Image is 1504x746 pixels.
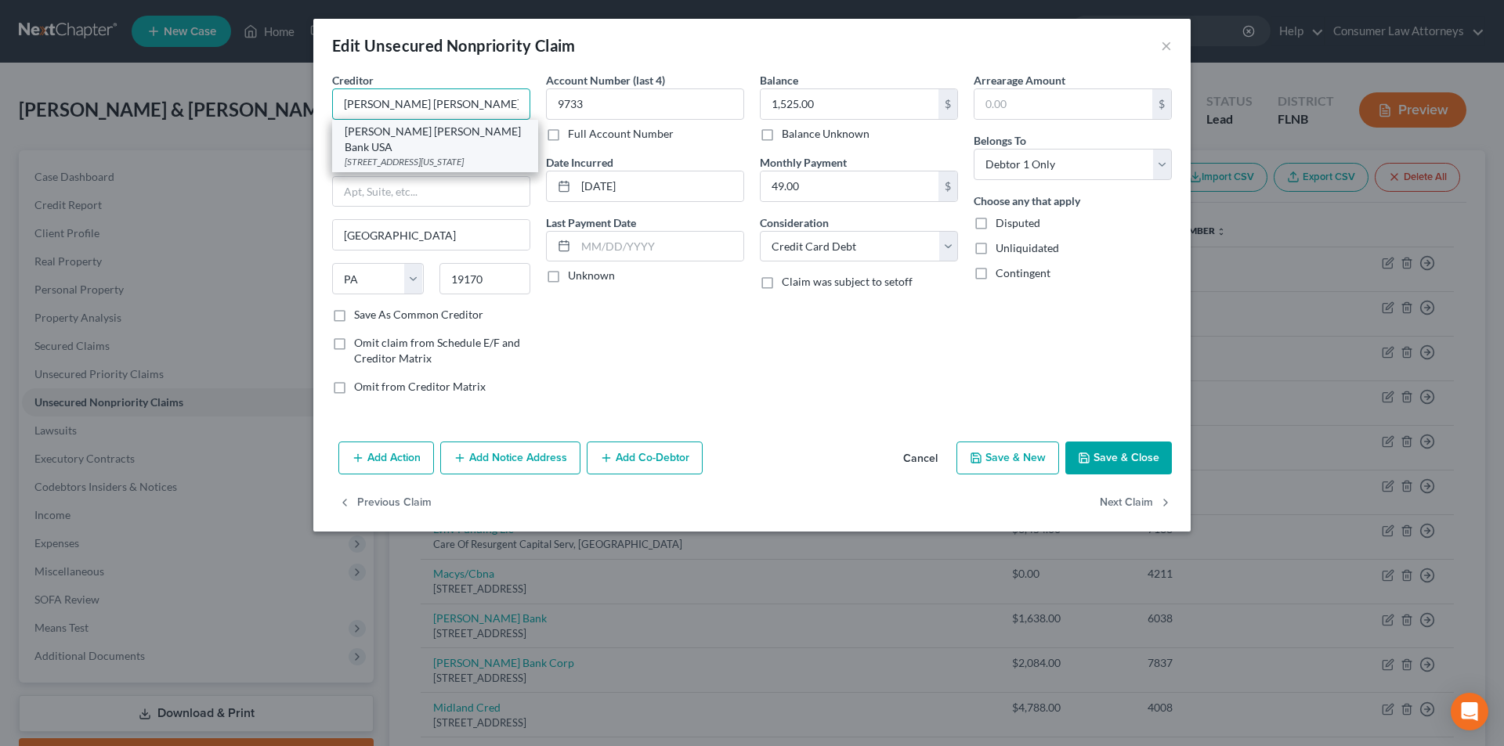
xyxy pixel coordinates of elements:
label: Consideration [760,214,829,231]
button: Next Claim [1100,487,1172,520]
span: Creditor [332,74,374,87]
input: 0.00 [761,171,938,201]
span: Omit claim from Schedule E/F and Creditor Matrix [354,336,520,365]
input: Enter city... [333,220,530,250]
span: Claim was subject to setoff [782,275,913,288]
input: Search creditor by name... [332,88,530,120]
span: Contingent [996,266,1050,279]
div: $ [938,89,957,119]
input: MM/DD/YYYY [576,171,743,201]
div: [STREET_ADDRESS][US_STATE] [345,155,526,168]
label: Choose any that apply [974,193,1080,209]
label: Balance [760,72,798,88]
div: Edit Unsecured Nonpriority Claim [332,34,576,56]
button: × [1161,36,1172,55]
button: Cancel [891,443,950,474]
button: Save & New [956,441,1059,474]
button: Add Action [338,441,434,474]
label: Unknown [568,268,615,283]
input: 0.00 [974,89,1152,119]
input: MM/DD/YYYY [576,232,743,261]
input: Apt, Suite, etc... [333,177,530,207]
span: Omit from Creditor Matrix [354,380,486,393]
button: Save & Close [1065,441,1172,474]
button: Add Notice Address [440,441,580,474]
div: Open Intercom Messenger [1451,693,1488,730]
button: Add Co-Debtor [587,441,703,474]
input: XXXX [546,88,744,120]
label: Date Incurred [546,154,613,171]
button: Previous Claim [338,487,432,520]
label: Account Number (last 4) [546,72,665,88]
label: Last Payment Date [546,214,636,231]
span: Disputed [996,216,1040,229]
label: Full Account Number [568,126,674,142]
div: [PERSON_NAME] [PERSON_NAME] Bank USA [345,124,526,155]
span: Unliquidated [996,241,1059,254]
label: Monthly Payment [760,154,847,171]
div: $ [938,171,957,201]
label: Balance Unknown [782,126,869,142]
input: Enter zip... [439,263,531,294]
input: 0.00 [761,89,938,119]
span: Belongs To [974,134,1026,147]
label: Arrearage Amount [974,72,1065,88]
label: Save As Common Creditor [354,307,483,323]
div: $ [1152,89,1171,119]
